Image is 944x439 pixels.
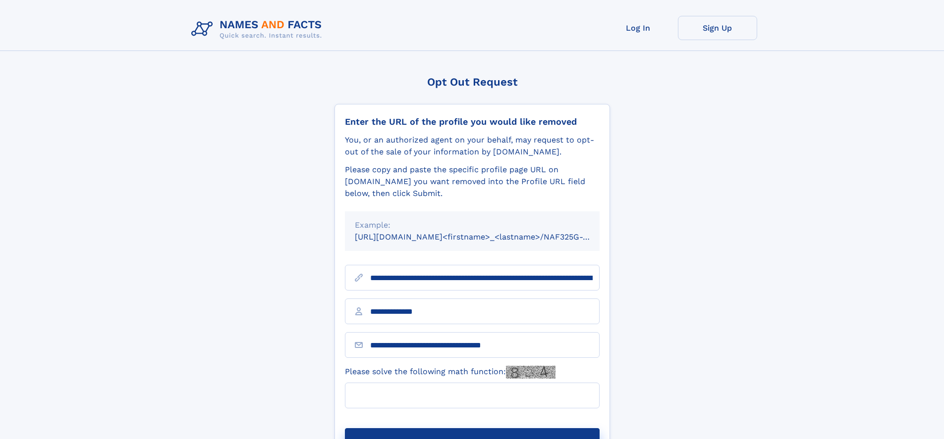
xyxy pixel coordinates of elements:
[345,366,555,379] label: Please solve the following math function:
[599,16,678,40] a: Log In
[355,232,618,242] small: [URL][DOMAIN_NAME]<firstname>_<lastname>/NAF325G-xxxxxxxx
[345,134,600,158] div: You, or an authorized agent on your behalf, may request to opt-out of the sale of your informatio...
[345,116,600,127] div: Enter the URL of the profile you would like removed
[187,16,330,43] img: Logo Names and Facts
[355,219,590,231] div: Example:
[334,76,610,88] div: Opt Out Request
[345,164,600,199] div: Please copy and paste the specific profile page URL on [DOMAIN_NAME] you want removed into the Pr...
[678,16,757,40] a: Sign Up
